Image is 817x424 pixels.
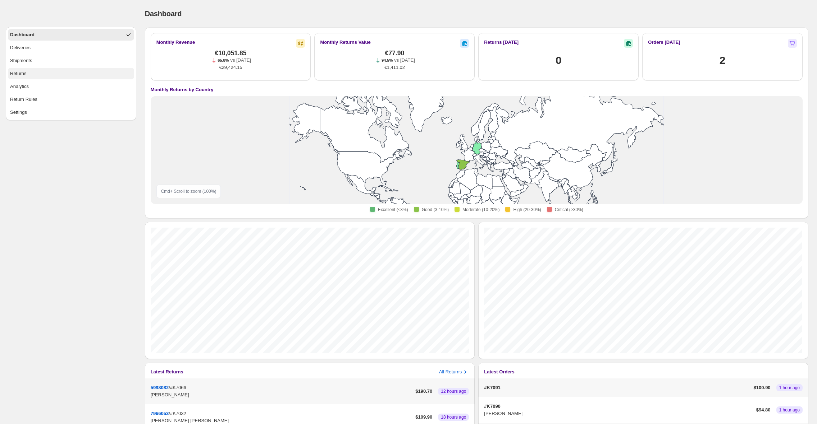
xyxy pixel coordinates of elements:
h4: Monthly Returns by Country [151,86,214,93]
span: 1 hour ago [779,407,800,413]
h3: All Returns [439,368,462,376]
div: Returns [10,70,27,77]
span: #K7032 [170,411,186,416]
div: Dashboard [10,31,35,38]
span: €77.90 [385,50,404,57]
p: #K7090 [484,403,753,410]
span: Critical (>30%) [555,207,583,213]
h1: 0 [556,53,561,67]
span: 65.8% [218,58,229,62]
h1: 2 [720,53,725,67]
div: Shipments [10,57,32,64]
span: €29,424.15 [219,64,242,71]
div: Return Rules [10,96,37,103]
div: Cmd + Scroll to zoom ( 100 %) [156,185,221,198]
span: #K7066 [170,385,186,390]
p: [PERSON_NAME] [484,410,753,417]
span: Moderate (10-20%) [462,207,499,213]
span: Excellent (≤3%) [378,207,408,213]
h3: Latest Orders [484,368,515,376]
button: 5998082 [151,385,169,390]
div: Analytics [10,83,29,90]
button: Analytics [8,81,134,92]
p: vs [DATE] [230,57,251,64]
button: Return Rules [8,94,134,105]
p: $ 109.90 [415,414,432,421]
button: Deliveries [8,42,134,53]
span: 1 hour ago [779,385,800,391]
button: 7966053 [151,411,169,416]
span: 94.5% [382,58,393,62]
p: $ 100.90 [754,384,771,391]
h2: Returns [DATE] [484,39,519,46]
button: All Returns [439,368,469,376]
span: 18 hours ago [441,414,466,420]
p: [PERSON_NAME] [151,391,413,399]
span: Dashboard [145,10,182,18]
span: €10,051.85 [215,50,247,57]
p: $ 190.70 [415,388,432,395]
h2: Monthly Revenue [156,39,195,46]
button: Returns [8,68,134,79]
div: / [151,384,413,399]
h2: Orders [DATE] [648,39,680,46]
button: Dashboard [8,29,134,41]
h3: Latest Returns [151,368,183,376]
p: vs [DATE] [394,57,415,64]
span: €1,411.02 [384,64,405,71]
span: Good (3-10%) [422,207,449,213]
div: Deliveries [10,44,31,51]
span: High (20-30%) [513,207,541,213]
p: #K7091 [484,384,750,391]
h2: Monthly Returns Value [320,39,370,46]
p: $ 94.80 [756,406,771,414]
button: Settings [8,107,134,118]
div: Settings [10,109,27,116]
span: 12 hours ago [441,388,466,394]
button: Shipments [8,55,134,66]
